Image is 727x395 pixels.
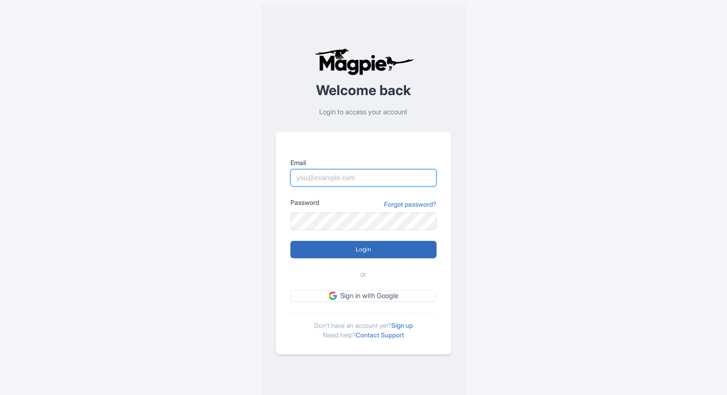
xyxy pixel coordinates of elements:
a: Forgot password? [384,199,437,209]
label: Email [290,158,437,167]
input: you@example.com [290,169,437,187]
a: Sign up [391,321,413,329]
img: google.svg [329,292,337,300]
h2: Welcome back [276,83,451,98]
input: Login [290,241,437,258]
a: Contact Support [356,331,404,339]
span: or [361,269,367,280]
a: Sign in with Google [290,290,437,302]
div: Don't have an account yet? Need help? [290,313,437,340]
img: logo-ab69f6fb50320c5b225c76a69d11143b.png [312,48,415,75]
label: Password [290,197,319,207]
p: Login to access your account [276,107,451,117]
